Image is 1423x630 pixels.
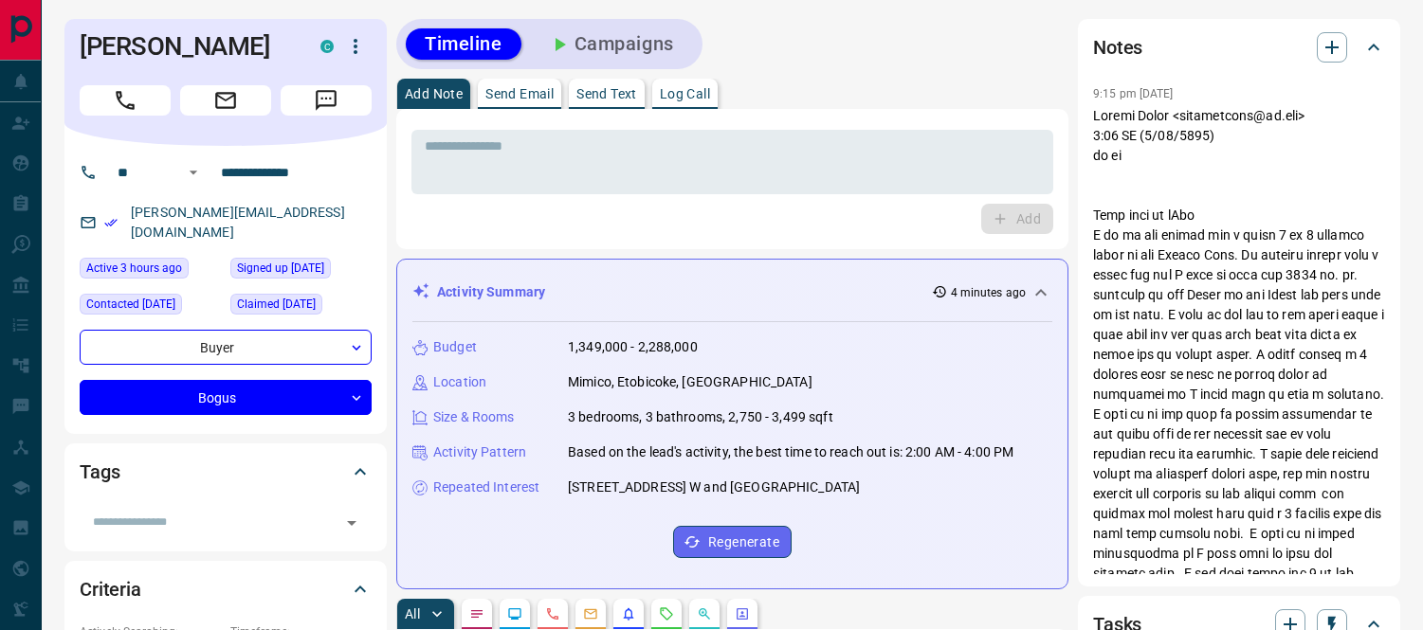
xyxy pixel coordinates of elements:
p: 3 bedrooms, 3 bathrooms, 2,750 - 3,499 sqft [568,407,833,427]
p: All [405,607,420,621]
p: Activity Pattern [433,442,526,462]
p: 4 minutes ago [951,284,1026,301]
span: Active 3 hours ago [86,259,182,278]
p: Size & Rooms [433,407,515,427]
span: Claimed [DATE] [237,295,316,314]
span: Email [180,85,271,116]
span: Contacted [DATE] [86,295,175,314]
svg: Lead Browsing Activity [507,606,522,621]
svg: Opportunities [697,606,712,621]
div: Sat Aug 16 2025 [230,294,372,320]
button: Campaigns [529,28,693,60]
p: Repeated Interest [433,477,539,497]
p: Send Email [485,87,554,100]
p: Location [433,372,486,392]
p: Activity Summary [437,282,545,302]
p: Add Note [405,87,463,100]
div: Buyer [80,330,372,365]
h1: [PERSON_NAME] [80,31,292,62]
p: 9:15 pm [DATE] [1093,87,1174,100]
div: condos.ca [320,40,334,53]
h2: Tags [80,457,119,487]
button: Regenerate [673,526,792,558]
svg: Calls [545,606,560,621]
button: Open [338,510,365,536]
span: Signed up [DATE] [237,259,324,278]
svg: Requests [659,606,674,621]
div: Activity Summary4 minutes ago [412,275,1052,310]
div: Sat Aug 16 2025 [230,258,372,284]
p: [STREET_ADDRESS] W and [GEOGRAPHIC_DATA] [568,477,860,497]
button: Timeline [406,28,521,60]
div: Tags [80,449,372,495]
p: 1,349,000 - 2,288,000 [568,337,698,357]
h2: Criteria [80,574,141,604]
span: Message [281,85,372,116]
p: Mimico, Etobicoke, [GEOGRAPHIC_DATA] [568,372,812,392]
div: Criteria [80,567,372,612]
svg: Agent Actions [735,606,750,621]
svg: Emails [583,606,598,621]
p: Budget [433,337,477,357]
h2: Notes [1093,32,1142,63]
a: [PERSON_NAME][EMAIL_ADDRESS][DOMAIN_NAME] [131,205,345,240]
svg: Notes [469,606,484,621]
div: Mon Aug 18 2025 [80,258,221,284]
span: Call [80,85,171,116]
p: Send Text [576,87,637,100]
button: Open [182,161,205,184]
p: Based on the lead's activity, the best time to reach out is: 2:00 AM - 4:00 PM [568,442,1013,462]
div: Bogus [80,380,372,415]
div: Notes [1093,25,1385,70]
p: Log Call [660,87,710,100]
div: Sat Aug 16 2025 [80,294,221,320]
svg: Email Verified [104,216,118,229]
svg: Listing Alerts [621,606,636,621]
